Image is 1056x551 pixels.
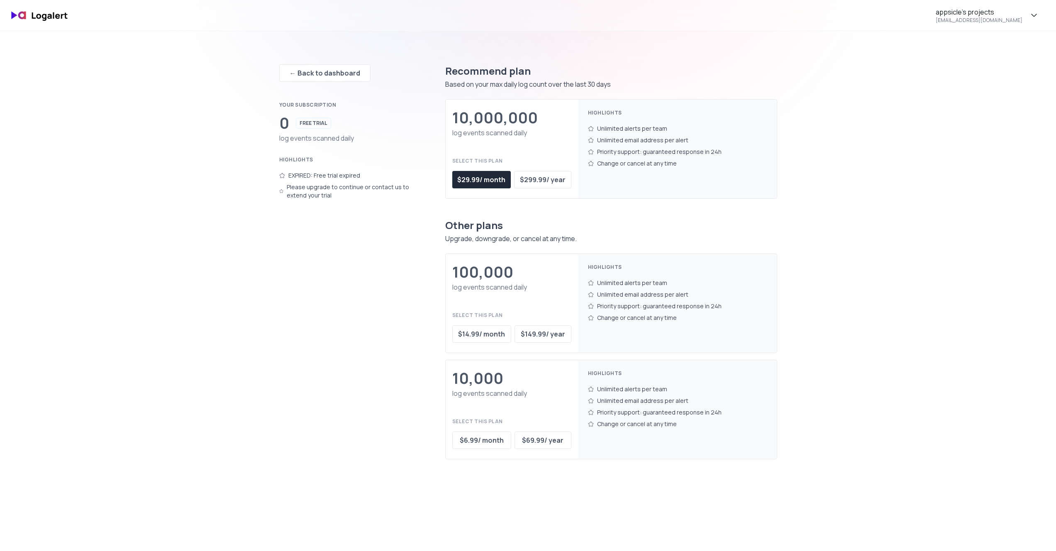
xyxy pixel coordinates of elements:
div: Unlimited email address per alert [588,289,767,300]
div: $ 299.99 / year [520,175,566,185]
div: Recommend plan [445,64,777,78]
div: Select this plan [452,158,571,164]
div: Upgrade, downgrade, or cancel at any time. [445,234,777,244]
button: $14.99/ month [452,325,511,343]
div: log events scanned daily [452,128,571,138]
div: Change or cancel at any time [588,158,767,169]
button: ← Back to dashboard [279,64,371,82]
div: Highlights [588,370,767,377]
div: appsicle's projects [936,7,994,17]
div: Your subscription [279,102,412,108]
button: appsicle's projects[EMAIL_ADDRESS][DOMAIN_NAME] [925,3,1049,27]
div: Highlights [279,156,412,163]
div: Highlights [588,264,767,271]
div: 100,000 [452,264,513,280]
div: Other plans [445,219,777,232]
button: $299.99/ year [514,171,571,188]
button: $6.99/ month [452,432,511,449]
div: Priority support: guaranteed response in 24h [588,146,767,158]
div: Unlimited email address per alert [588,395,767,407]
div: $ 14.99 / month [458,329,505,339]
div: Unlimited alerts per team [588,123,767,134]
div: Unlimited alerts per team [588,383,767,395]
div: Change or cancel at any time [588,418,767,430]
div: Select this plan [452,312,571,319]
div: Highlights [588,110,767,116]
div: EXPIRED: Free trial expired [279,170,412,181]
div: 10,000,000 [452,110,538,126]
div: Based on your max daily log count over the last 30 days [445,79,777,89]
div: FREE TRIAL [296,118,331,129]
div: log events scanned daily [452,388,571,398]
div: $ 69.99 / year [522,435,563,445]
div: ← Back to dashboard [290,68,360,78]
button: $69.99/ year [515,432,571,449]
div: $ 29.99 / month [457,175,505,185]
div: Change or cancel at any time [588,312,767,324]
div: Unlimited alerts per team [588,277,767,289]
div: [EMAIL_ADDRESS][DOMAIN_NAME] [936,17,1022,24]
div: Unlimited email address per alert [588,134,767,146]
div: $ 6.99 / month [460,435,504,445]
div: log events scanned daily [452,282,571,292]
div: Select this plan [452,418,571,425]
div: Please upgrade to continue or contact us to extend your trial [279,181,412,201]
div: $ 149.99 / year [521,329,565,339]
div: 10,000 [452,370,503,387]
button: $29.99/ month [452,171,511,188]
div: Priority support: guaranteed response in 24h [588,407,767,418]
div: Priority support: guaranteed response in 24h [588,300,767,312]
div: 0 [279,115,289,132]
div: log events scanned daily [279,133,412,143]
img: logo [7,6,73,25]
button: $149.99/ year [515,325,571,343]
